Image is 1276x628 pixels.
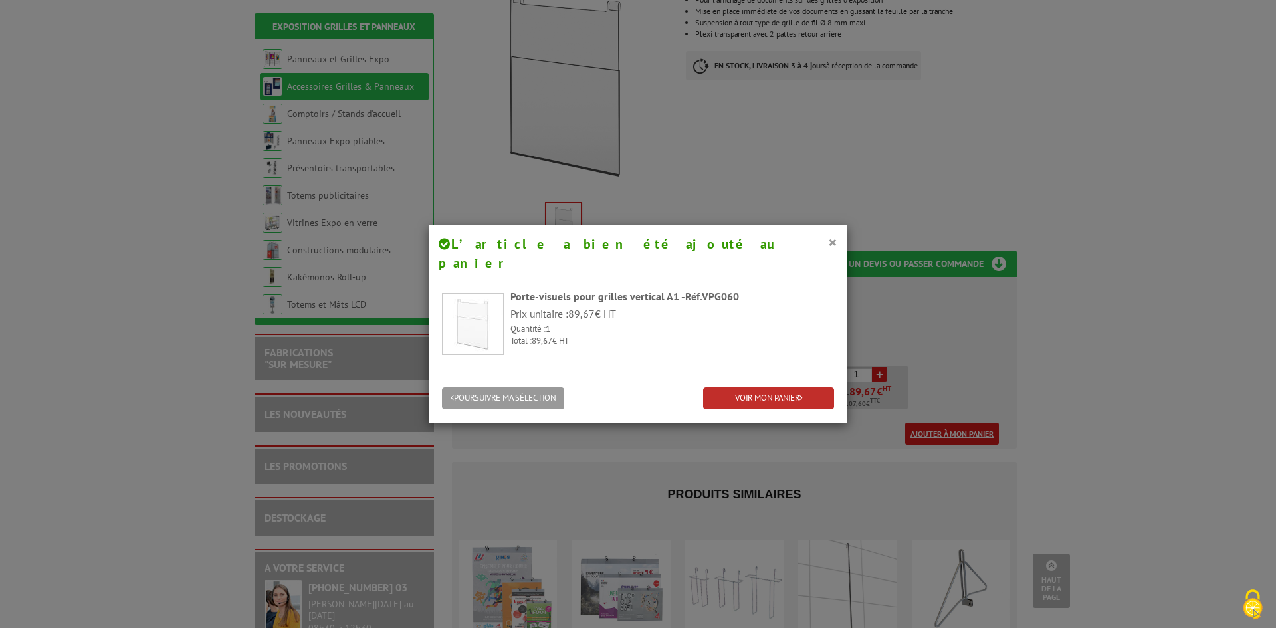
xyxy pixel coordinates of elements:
img: Cookies (fenêtre modale) [1236,588,1269,621]
p: Total : € HT [510,335,834,348]
div: Porte-visuels pour grilles vertical A1 - [510,289,834,304]
span: Réf.VPG060 [685,290,739,303]
button: POURSUIVRE MA SÉLECTION [442,387,564,409]
span: 1 [546,323,550,334]
h4: L’article a bien été ajouté au panier [439,235,837,272]
span: 89,67 [568,307,595,320]
a: VOIR MON PANIER [703,387,834,409]
p: Prix unitaire : € HT [510,306,834,322]
button: Cookies (fenêtre modale) [1229,583,1276,628]
button: × [828,233,837,251]
span: 89,67 [532,335,552,346]
p: Quantité : [510,323,834,336]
